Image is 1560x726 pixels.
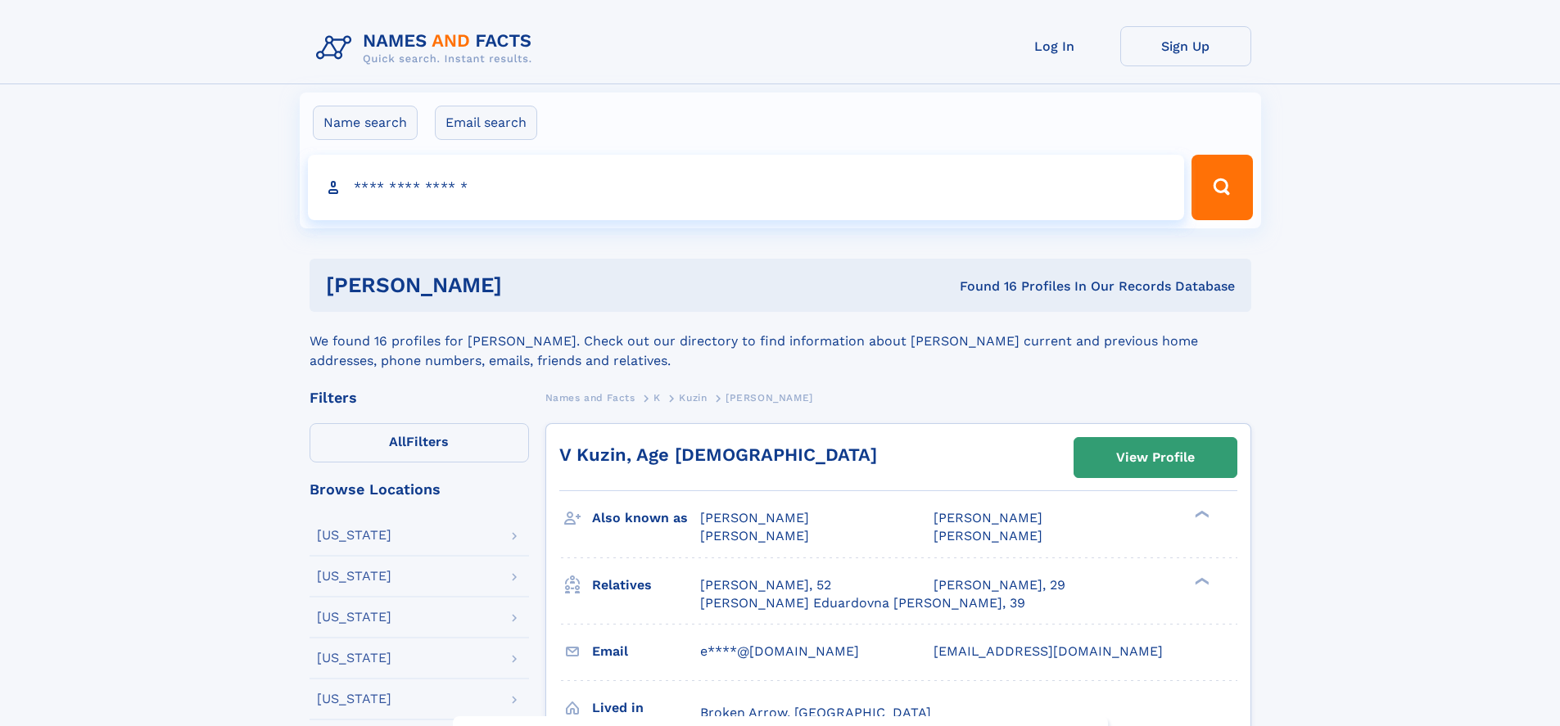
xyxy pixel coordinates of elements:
[310,26,545,70] img: Logo Names and Facts
[730,277,1235,295] div: Found 16 Profiles In Our Records Database
[310,482,529,497] div: Browse Locations
[700,576,831,594] a: [PERSON_NAME], 52
[653,392,661,404] span: K
[934,528,1042,543] span: [PERSON_NAME]
[310,312,1251,371] div: We found 16 profiles for [PERSON_NAME]. Check out our directory to find information about [PERSON...
[389,434,406,449] span: All
[726,392,813,404] span: [PERSON_NAME]
[700,510,809,525] span: [PERSON_NAME]
[317,611,391,624] div: [US_STATE]
[1191,509,1210,520] div: ❯
[317,692,391,706] div: [US_STATE]
[1074,438,1237,477] a: View Profile
[934,643,1163,659] span: [EMAIL_ADDRESS][DOMAIN_NAME]
[1191,575,1210,586] div: ❯
[700,705,931,720] span: Broken Arrow, [GEOGRAPHIC_DATA]
[317,570,391,583] div: [US_STATE]
[934,576,1065,594] a: [PERSON_NAME], 29
[308,155,1185,220] input: search input
[313,106,418,140] label: Name search
[592,504,700,532] h3: Also known as
[317,529,391,542] div: [US_STATE]
[310,423,529,462] label: Filters
[592,638,700,665] h3: Email
[326,275,731,295] h1: [PERSON_NAME]
[317,652,391,665] div: [US_STATE]
[989,26,1120,66] a: Log In
[653,387,661,408] a: K
[1191,155,1252,220] button: Search Button
[559,444,877,465] a: V Kuzin, Age [DEMOGRAPHIC_DATA]
[679,392,707,404] span: Kuzin
[700,528,809,543] span: [PERSON_NAME]
[310,390,529,405] div: Filters
[934,510,1042,525] span: [PERSON_NAME]
[700,594,1025,612] a: [PERSON_NAME] Eduardovna [PERSON_NAME], 39
[592,571,700,599] h3: Relatives
[545,387,635,408] a: Names and Facts
[435,106,537,140] label: Email search
[679,387,707,408] a: Kuzin
[1120,26,1251,66] a: Sign Up
[1116,439,1195,476] div: View Profile
[592,694,700,722] h3: Lived in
